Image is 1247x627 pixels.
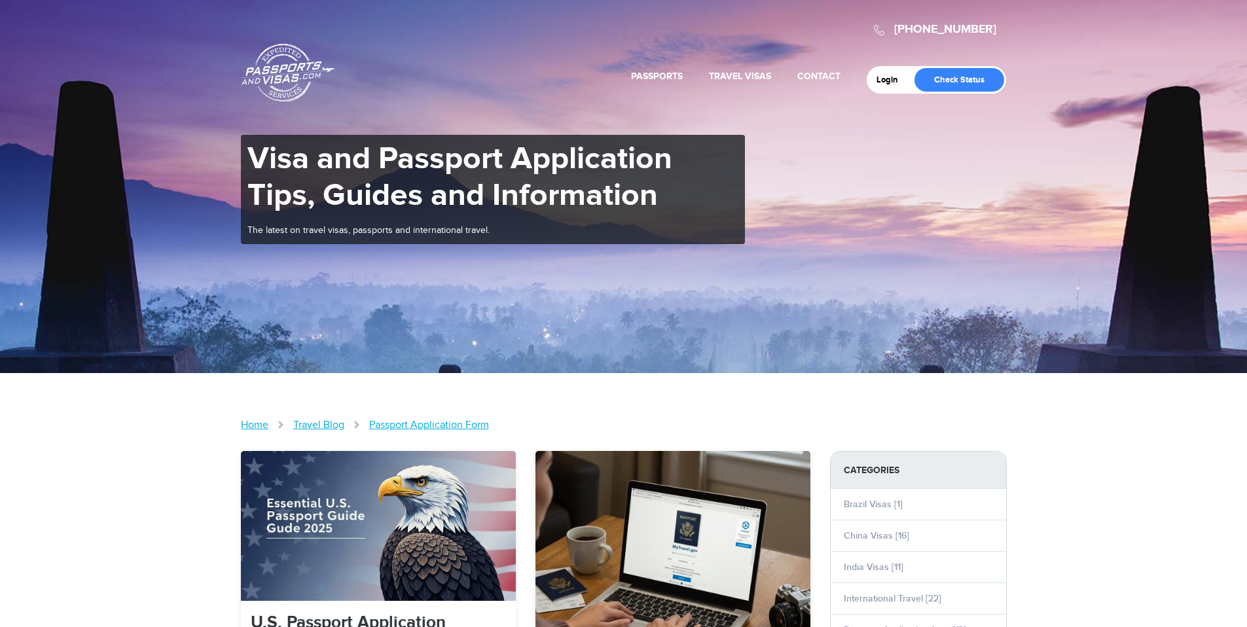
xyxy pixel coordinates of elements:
[831,452,1006,489] strong: Categories
[844,530,909,541] a: China Visas [16]
[844,593,941,604] a: International Travel [22]
[631,71,683,82] a: Passports
[241,419,268,431] a: Home
[894,22,996,37] a: [PHONE_NUMBER]
[709,71,771,82] a: Travel Visas
[369,419,489,431] a: Passport Application Form
[242,43,334,102] a: Passports & [DOMAIN_NAME]
[797,71,840,82] a: Contact
[844,499,903,510] a: Brazil Visas [1]
[914,68,1004,92] a: Check Status
[293,419,344,431] a: Travel Blog
[241,451,516,601] img: 2ba978ba-4c65-444b-9d1e-7c0d9c4724a8_-_28de80_-_2186b91805bf8f87dc4281b6adbed06c6a56d5ae.jpg
[877,75,907,85] a: Login
[247,141,738,215] h1: Visa and Passport Application Tips, Guides and Information
[844,562,903,573] a: India Visas [11]
[247,224,738,238] p: The latest on travel visas, passports and international travel.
